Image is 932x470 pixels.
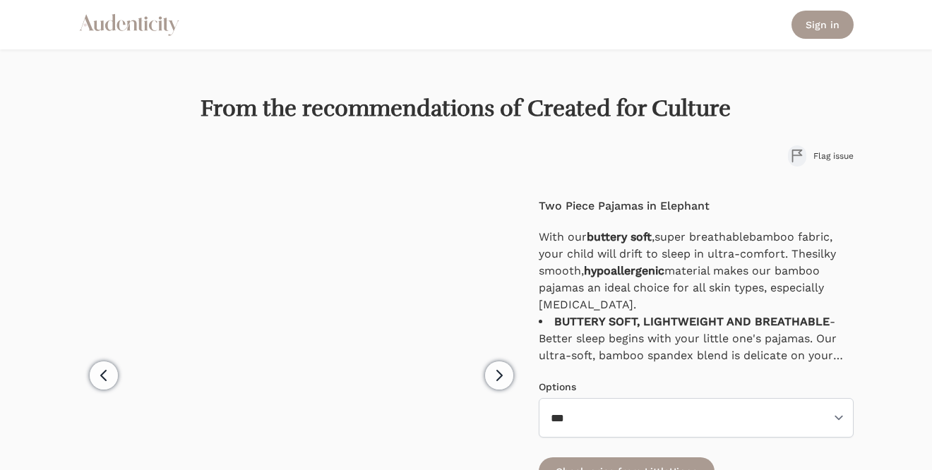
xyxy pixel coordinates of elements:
span: hypoallergenic [584,264,664,277]
a: Sign in [791,11,854,39]
strong: BUTTERY SOFT, LIGHTWEIGHT AND BREATHABLE [554,315,830,328]
span: - Better sleep begins with your little one's pajamas. Our ultra-soft, bamboo spandex blend is del... [539,315,843,396]
button: Flag issue [788,145,854,167]
label: Options [539,381,576,392]
span: With our , bamboo fabric, your child will drift to sleep in ultra-comfort. The , material makes o... [539,230,836,311]
span: buttery soft [587,230,652,243]
span: Flag issue [813,150,854,162]
h4: Two Piece Pajamas in Elephant [539,198,854,215]
h1: From the recommendations of Created for Culture [78,95,853,123]
span: super breathable [655,230,749,243]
